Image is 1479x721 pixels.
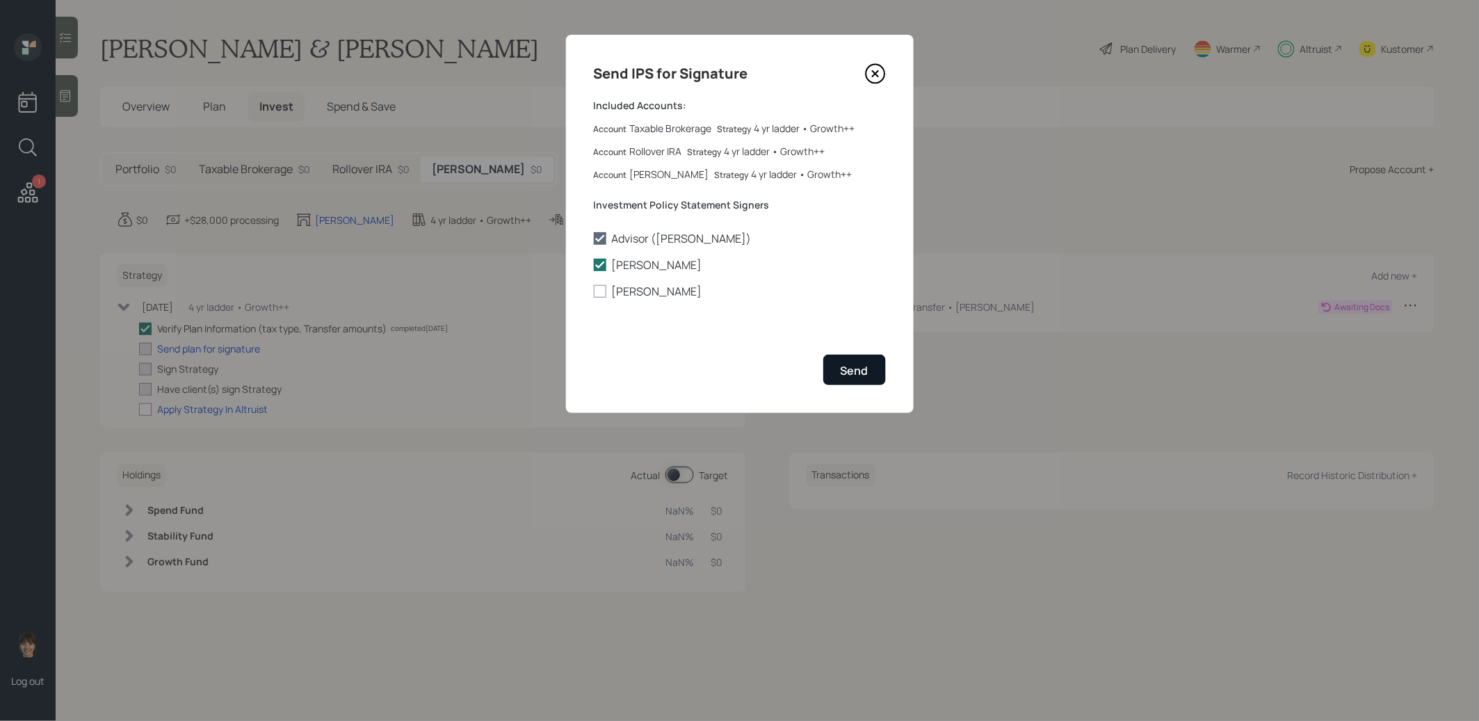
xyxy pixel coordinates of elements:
label: Investment Policy Statement Signers [594,198,886,212]
label: [PERSON_NAME] [594,284,886,299]
label: Included Accounts: [594,99,886,113]
label: Strategy [718,124,752,136]
label: Strategy [688,147,722,159]
label: Strategy [715,170,749,181]
div: Rollover IRA [630,144,682,159]
label: Account [594,124,627,136]
label: Account [594,147,627,159]
button: Send [823,355,886,384]
label: [PERSON_NAME] [594,257,886,273]
div: 4 yr ladder • Growth++ [725,144,825,159]
div: Send [841,363,868,378]
div: 4 yr ladder • Growth++ [754,121,855,136]
label: Advisor ([PERSON_NAME]) [594,231,886,246]
label: Account [594,170,627,181]
div: [PERSON_NAME] [630,167,709,181]
div: Taxable Brokerage [630,121,712,136]
div: 4 yr ladder • Growth++ [752,167,852,181]
h4: Send IPS for Signature [594,63,748,85]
